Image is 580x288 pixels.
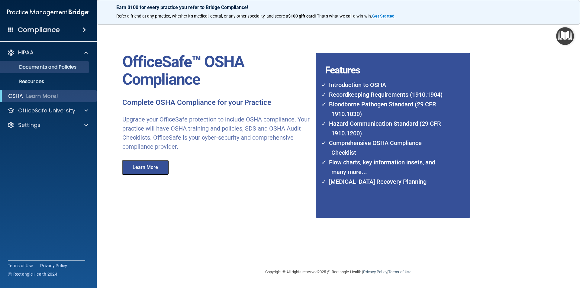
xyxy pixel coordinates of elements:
a: Learn More [118,165,175,170]
li: Hazard Communication Standard (29 CFR 1910.1200) [325,119,446,138]
a: Terms of Use [8,263,33,269]
li: Flow charts, key information insets, and many more... [325,157,446,177]
img: PMB logo [7,6,89,18]
span: Refer a friend at any practice, whether it's medical, dental, or any other speciality, and score a [116,14,288,18]
li: Recordkeeping Requirements (1910.1904) [325,90,446,99]
p: Upgrade your OfficeSafe protection to include OSHA compliance. Your practice will have OSHA train... [122,115,311,151]
h4: Features [316,53,454,65]
a: Privacy Policy [363,270,387,274]
p: OfficeSafe™ OSHA Compliance [122,53,311,88]
a: Privacy Policy [40,263,67,269]
span: Ⓒ Rectangle Health 2024 [8,271,57,277]
strong: Get Started [372,14,395,18]
a: HIPAA [7,49,88,56]
a: Terms of Use [388,270,411,274]
p: Settings [18,121,40,129]
p: Learn More! [26,92,58,100]
p: Complete OSHA Compliance for your Practice [122,98,311,108]
li: Introduction to OSHA [325,80,446,90]
a: Settings [7,121,88,129]
p: HIPAA [18,49,34,56]
h4: Compliance [18,26,60,34]
p: Documents and Policies [4,64,86,70]
li: Bloodborne Pathogen Standard (29 CFR 1910.1030) [325,99,446,119]
button: Open Resource Center [556,27,574,45]
button: Learn More [122,160,169,175]
strong: $100 gift card [288,14,315,18]
a: Get Started [372,14,395,18]
a: OfficeSafe University [7,107,88,114]
div: Copyright © All rights reserved 2025 @ Rectangle Health | | [228,262,449,282]
li: [MEDICAL_DATA] Recovery Planning [325,177,446,186]
p: Resources [4,79,86,85]
li: Comprehensive OSHA Compliance Checklist [325,138,446,157]
p: OSHA [8,92,23,100]
p: OfficeSafe University [18,107,75,114]
p: Earn $100 for every practice you refer to Bridge Compliance! [116,5,560,10]
span: ! That's what we call a win-win. [315,14,372,18]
